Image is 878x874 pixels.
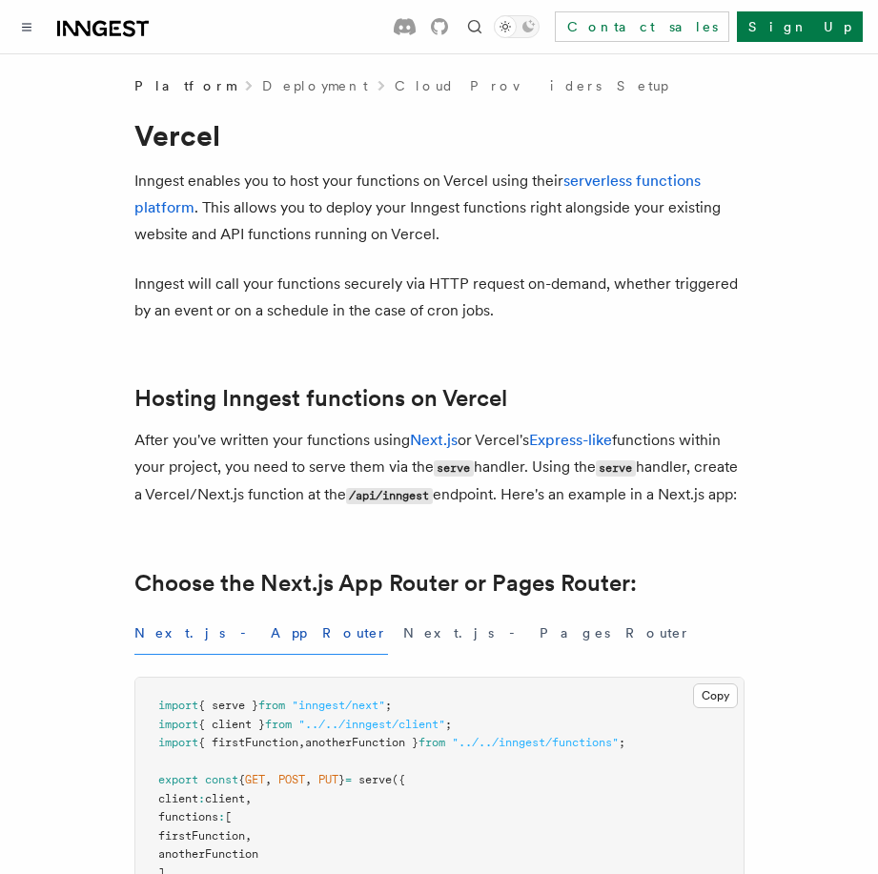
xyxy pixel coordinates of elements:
span: Platform [134,76,235,95]
button: Next.js - Pages Router [403,612,691,655]
a: Choose the Next.js App Router or Pages Router: [134,570,637,597]
code: serve [434,460,474,477]
a: Deployment [262,76,368,95]
a: Express-like [529,431,612,449]
span: export [158,773,198,786]
span: { client } [198,718,265,731]
span: from [419,736,445,749]
span: const [205,773,238,786]
span: ; [385,699,392,712]
a: Cloud Providers Setup [395,76,668,95]
span: , [245,829,252,843]
span: , [265,773,272,786]
span: ; [619,736,625,749]
span: from [258,699,285,712]
span: functions [158,810,218,823]
button: Copy [693,683,738,708]
span: firstFunction [158,829,245,843]
span: { firstFunction [198,736,298,749]
button: Find something... [463,15,486,38]
span: , [305,773,312,786]
button: Toggle navigation [15,15,38,38]
span: "inngest/next" [292,699,385,712]
span: client [158,792,198,805]
span: ({ [392,773,405,786]
h1: Vercel [134,118,745,152]
span: , [245,792,252,805]
span: serve [358,773,392,786]
span: client [205,792,245,805]
span: } [338,773,345,786]
code: serve [596,460,636,477]
span: anotherFunction } [305,736,419,749]
span: import [158,736,198,749]
span: ; [445,718,452,731]
span: POST [278,773,305,786]
button: Next.js - App Router [134,612,388,655]
span: { serve } [198,699,258,712]
p: Inngest will call your functions securely via HTTP request on-demand, whether triggered by an eve... [134,271,745,324]
span: PUT [318,773,338,786]
span: "../../inngest/functions" [452,736,619,749]
span: : [198,792,205,805]
span: { [238,773,245,786]
a: Next.js [410,431,458,449]
code: /api/inngest [346,488,433,504]
span: import [158,699,198,712]
button: Toggle dark mode [494,15,540,38]
a: Contact sales [555,11,729,42]
span: "../../inngest/client" [298,718,445,731]
a: Hosting Inngest functions on Vercel [134,385,507,412]
span: anotherFunction [158,847,258,861]
span: GET [245,773,265,786]
span: , [298,736,305,749]
span: from [265,718,292,731]
p: Inngest enables you to host your functions on Vercel using their . This allows you to deploy your... [134,168,745,248]
p: After you've written your functions using or Vercel's functions within your project, you need to ... [134,427,745,509]
a: Sign Up [737,11,863,42]
span: : [218,810,225,823]
span: = [345,773,352,786]
span: import [158,718,198,731]
span: [ [225,810,232,823]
